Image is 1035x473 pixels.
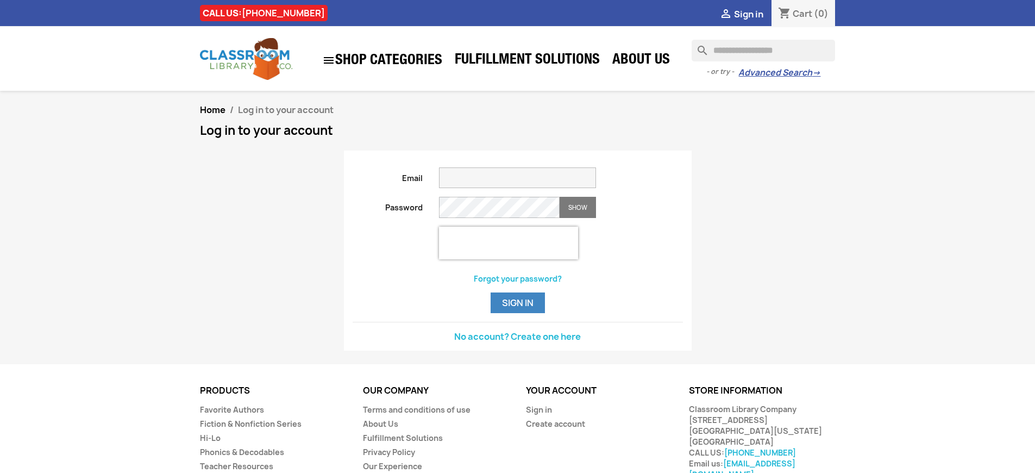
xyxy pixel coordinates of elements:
[363,447,415,457] a: Privacy Policy
[439,227,578,259] iframe: reCAPTCHA
[449,50,605,72] a: Fulfillment Solutions
[200,5,328,21] div: CALL US:
[363,433,443,443] a: Fulfillment Solutions
[200,38,292,80] img: Classroom Library Company
[344,167,431,184] label: Email
[526,419,585,429] a: Create account
[363,404,471,415] a: Terms and conditions of use
[692,40,705,53] i: search
[200,433,221,443] a: Hi-Lo
[724,447,796,458] a: [PHONE_NUMBER]
[607,50,675,72] a: About Us
[344,197,431,213] label: Password
[778,8,791,21] i: shopping_cart
[814,8,829,20] span: (0)
[200,461,273,471] a: Teacher Resources
[200,419,302,429] a: Fiction & Nonfiction Series
[238,104,334,116] span: Log in to your account
[689,386,836,396] p: Store information
[812,67,820,78] span: →
[706,66,738,77] span: - or try -
[734,8,763,20] span: Sign in
[363,461,422,471] a: Our Experience
[363,386,510,396] p: Our company
[491,292,545,313] button: Sign in
[363,419,398,429] a: About Us
[200,124,836,137] h1: Log in to your account
[200,447,284,457] a: Phonics & Decodables
[692,40,835,61] input: Search
[719,8,732,21] i: 
[454,331,581,343] a: No account? Create one here
[200,404,264,415] a: Favorite Authors
[439,197,560,218] input: Password input
[200,386,347,396] p: Products
[200,104,225,116] a: Home
[560,197,596,218] button: Show
[474,273,562,284] a: Forgot your password?
[526,384,597,396] a: Your account
[322,54,335,67] i: 
[526,404,552,415] a: Sign in
[242,7,325,19] a: [PHONE_NUMBER]
[317,48,448,72] a: SHOP CATEGORIES
[719,8,763,20] a:  Sign in
[738,67,820,78] a: Advanced Search→
[793,8,812,20] span: Cart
